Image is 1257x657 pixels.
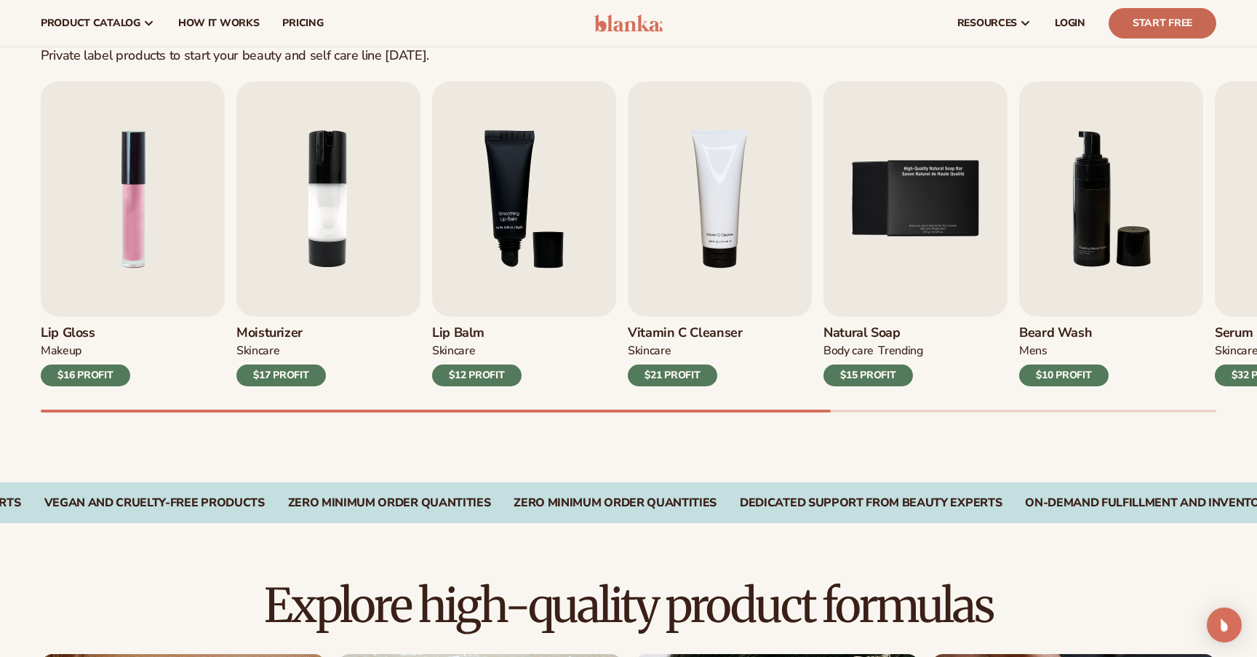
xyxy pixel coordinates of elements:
[1019,81,1203,386] a: 6 / 9
[628,81,812,386] a: 4 / 9
[823,365,913,386] div: $15 PROFIT
[628,343,671,359] div: Skincare
[1207,608,1242,642] div: Open Intercom Messenger
[432,325,522,341] h3: Lip Balm
[41,325,130,341] h3: Lip Gloss
[1109,8,1216,39] a: Start Free
[628,365,717,386] div: $21 PROFIT
[594,15,663,32] img: logo
[288,496,491,510] div: Zero Minimum Order QuantitieS
[1055,17,1085,29] span: LOGIN
[823,81,1007,386] a: 5 / 9
[236,343,279,359] div: SKINCARE
[41,365,130,386] div: $16 PROFIT
[740,496,1002,510] div: Dedicated Support From Beauty Experts
[41,81,225,386] a: 1 / 9
[236,365,326,386] div: $17 PROFIT
[1019,365,1109,386] div: $10 PROFIT
[1019,343,1047,359] div: mens
[41,343,81,359] div: MAKEUP
[878,343,922,359] div: TRENDING
[1019,325,1109,341] h3: Beard Wash
[282,17,323,29] span: pricing
[236,325,326,341] h3: Moisturizer
[432,365,522,386] div: $12 PROFIT
[957,17,1017,29] span: resources
[41,581,1216,630] h2: Explore high-quality product formulas
[178,17,260,29] span: How It Works
[44,496,265,510] div: Vegan and Cruelty-Free Products
[823,325,923,341] h3: Natural Soap
[41,17,140,29] span: product catalog
[432,81,616,386] a: 3 / 9
[628,325,743,341] h3: Vitamin C Cleanser
[514,496,717,510] div: Zero Minimum Order QuantitieS
[41,48,429,64] div: Private label products to start your beauty and self care line [DATE].
[236,81,420,386] a: 2 / 9
[823,343,874,359] div: BODY Care
[432,343,475,359] div: SKINCARE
